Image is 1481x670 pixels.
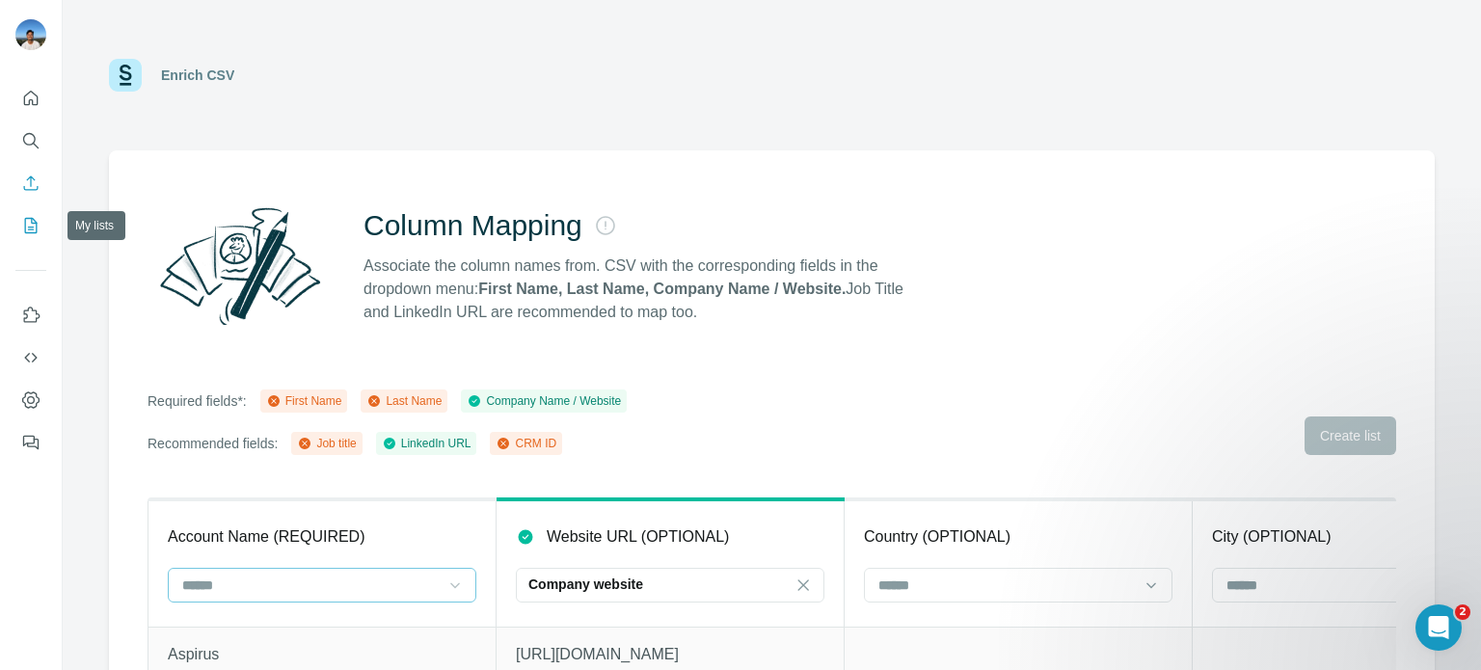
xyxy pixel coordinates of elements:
div: Last Name [366,392,442,410]
div: Enrich CSV [161,66,234,85]
button: Quick start [15,81,46,116]
button: Use Surfe on LinkedIn [15,298,46,333]
div: Company Name / Website [467,392,621,410]
p: Required fields*: [148,391,247,411]
div: LinkedIn URL [382,435,471,452]
button: Dashboard [15,383,46,417]
p: City (OPTIONAL) [1212,525,1332,549]
div: First Name [266,392,342,410]
button: Search [15,123,46,158]
p: Account Name (REQUIRED) [168,525,365,549]
iframe: Intercom live chat [1415,604,1462,651]
span: 2 [1455,604,1470,620]
button: Use Surfe API [15,340,46,375]
h2: Column Mapping [364,208,582,243]
img: Avatar [15,19,46,50]
p: Country (OPTIONAL) [864,525,1010,549]
p: Recommended fields: [148,434,278,453]
img: Surfe Logo [109,59,142,92]
button: My lists [15,208,46,243]
div: CRM ID [496,435,556,452]
p: Website URL (OPTIONAL) [547,525,729,549]
p: Company website [528,575,643,594]
p: Associate the column names from. CSV with the corresponding fields in the dropdown menu: Job Titl... [364,255,921,324]
button: Enrich CSV [15,166,46,201]
div: Job title [297,435,356,452]
p: Aspirus [168,643,476,666]
strong: First Name, Last Name, Company Name / Website. [478,281,846,297]
img: Surfe Illustration - Column Mapping [148,197,333,335]
button: Feedback [15,425,46,460]
p: [URL][DOMAIN_NAME] [516,643,824,666]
